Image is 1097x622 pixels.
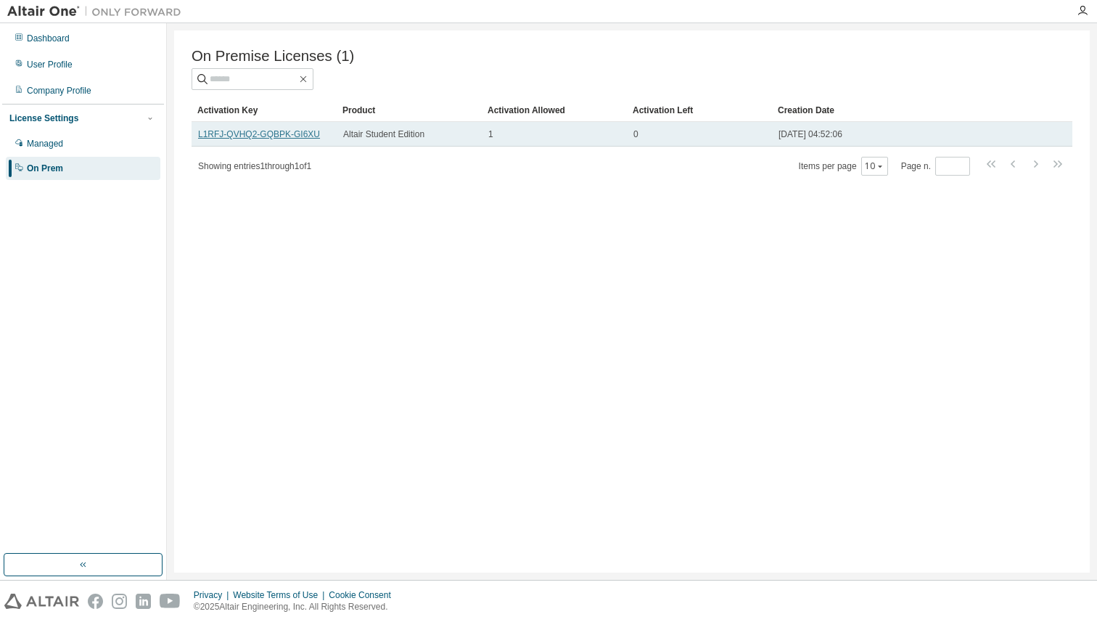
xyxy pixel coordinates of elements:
div: Activation Key [197,99,331,122]
span: 1 [488,128,493,140]
div: Website Terms of Use [233,589,329,601]
span: Altair Student Edition [343,128,424,140]
div: Privacy [194,589,233,601]
span: Page n. [901,157,970,176]
div: Dashboard [27,33,70,44]
div: Managed [27,138,63,150]
img: linkedin.svg [136,594,151,609]
span: 0 [633,128,638,140]
img: youtube.svg [160,594,181,609]
img: Altair One [7,4,189,19]
div: License Settings [9,112,78,124]
div: User Profile [27,59,73,70]
div: Cookie Consent [329,589,399,601]
a: L1RFJ-QVHQ2-GQBPK-GI6XU [198,129,320,139]
div: Company Profile [27,85,91,97]
img: facebook.svg [88,594,103,609]
button: 10 [865,160,884,172]
div: Activation Allowed [488,99,621,122]
span: Showing entries 1 through 1 of 1 [198,161,311,171]
p: © 2025 Altair Engineering, Inc. All Rights Reserved. [194,601,400,613]
div: Product [342,99,476,122]
img: instagram.svg [112,594,127,609]
div: Creation Date [778,99,1008,122]
span: [DATE] 04:52:06 [778,128,842,140]
span: On Premise Licenses (1) [192,48,354,65]
span: Items per page [799,157,888,176]
img: altair_logo.svg [4,594,79,609]
div: Activation Left [633,99,766,122]
div: On Prem [27,163,63,174]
